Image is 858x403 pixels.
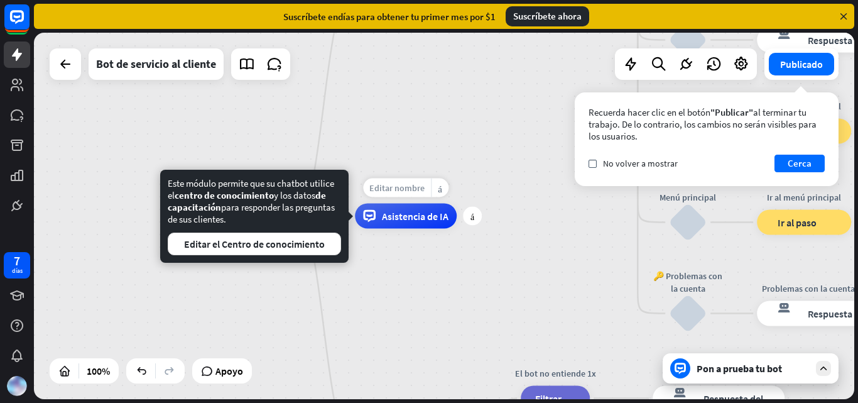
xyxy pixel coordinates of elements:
font: Apoyo [215,365,243,377]
button: Publicado [769,53,834,75]
font: Este módulo permite que su chatbot utilice el [168,177,334,201]
font: para responder las preguntas de sus clientes. [168,201,335,225]
a: 7 días [4,252,30,279]
font: Cerca [788,157,812,169]
font: 100% [87,365,110,377]
font: días [12,267,23,275]
font: 🔑 Problemas con la cuenta [653,270,722,294]
font: Editar el Centro de conocimiento [184,238,325,250]
font: Ir al paso [778,216,817,229]
font: respuesta del bot de bloqueo [765,28,796,40]
font: Pon a prueba tu bot [697,362,782,375]
font: Publicado [780,58,823,70]
font: Editar nombre [369,182,425,194]
font: respuesta del bot de bloqueo [661,386,692,399]
font: y los datos [274,189,315,201]
font: respuesta del bot de bloqueo [765,301,796,314]
font: 7 [14,253,20,268]
button: Abrir el widget de chat LiveChat [10,5,48,43]
font: centro de conocimiento [175,189,274,201]
font: "Publicar" [710,106,753,118]
button: Cerca [774,155,825,172]
font: No volver a mostrar [603,158,678,169]
font: más_amarillo [438,183,442,192]
button: Editar el Centro de conocimiento [168,233,341,255]
font: Ir al menú principal [767,101,841,112]
font: días para obtener tu primer mes por $1 [338,11,496,23]
font: Bot de servicio al cliente [96,57,216,71]
font: Suscríbete ahora [513,10,582,22]
div: Bot de servicio al cliente [96,48,216,80]
font: de capacitación [168,189,326,213]
font: más [470,212,474,221]
font: El bot no entiende 1x [515,368,596,379]
font: Ir al menú principal [767,192,841,203]
font: al terminar tu trabajo. De lo contrario, los cambios no serán visibles para los usuarios. [589,106,817,142]
font: Suscríbete en [283,11,338,23]
font: Recuerda hacer clic en el botón [589,106,710,118]
font: bloque_ir a [765,216,771,229]
font: Menú principal [660,192,716,203]
font: Asistencia de IA [382,210,448,223]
